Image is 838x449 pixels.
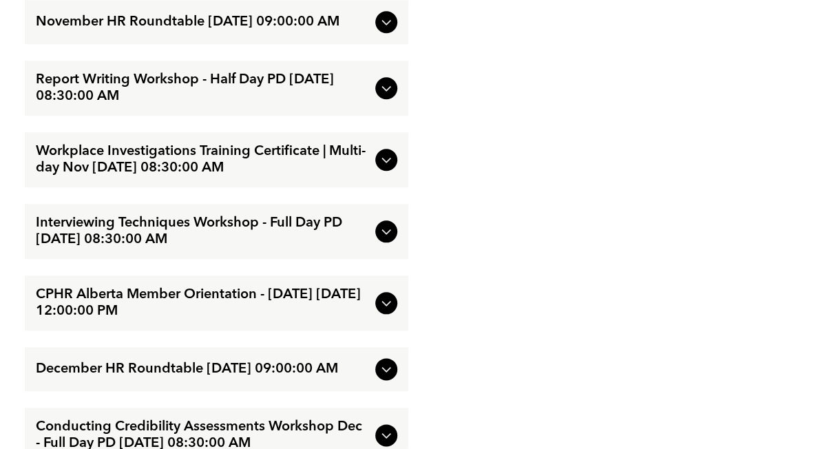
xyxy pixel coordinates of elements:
span: December HR Roundtable [DATE] 09:00:00 AM [36,361,370,377]
span: CPHR Alberta Member Orientation - [DATE] [DATE] 12:00:00 PM [36,286,370,320]
span: Workplace Investigations Training Certificate | Multi-day Nov [DATE] 08:30:00 AM [36,143,370,176]
span: Interviewing Techniques Workshop - Full Day PD [DATE] 08:30:00 AM [36,215,370,248]
span: November HR Roundtable [DATE] 09:00:00 AM [36,14,370,30]
span: Report Writing Workshop - Half Day PD [DATE] 08:30:00 AM [36,72,370,105]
